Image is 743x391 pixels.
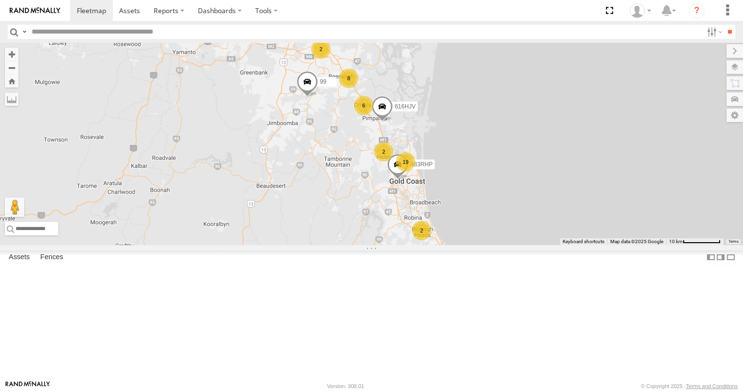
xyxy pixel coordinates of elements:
[610,239,663,244] span: Map data ©2025 Google
[339,69,358,88] div: 8
[5,61,18,74] button: Zoom out
[5,381,50,391] a: Visit our Website
[669,239,683,244] span: 10 km
[641,383,738,389] div: © Copyright 2025 -
[716,250,725,265] label: Dock Summary Table to the Right
[412,221,431,240] div: 2
[327,383,364,389] div: Version: 308.01
[311,39,331,59] div: 2
[706,250,716,265] label: Dock Summary Table to the Left
[410,161,432,168] span: 483RHP
[703,25,724,39] label: Search Filter Options
[4,250,35,264] label: Assets
[563,238,604,245] button: Keyboard shortcuts
[728,240,739,244] a: Terms (opens in new tab)
[35,250,68,264] label: Fences
[666,238,724,245] button: Map Scale: 10 km per 74 pixels
[10,7,60,14] img: rand-logo.svg
[20,25,28,39] label: Search Query
[320,78,326,85] span: 99
[396,152,415,172] div: 19
[5,92,18,106] label: Measure
[626,3,655,18] div: Alex Bates
[726,250,736,265] label: Hide Summary Table
[395,104,416,110] span: 616HJV
[726,108,743,122] label: Map Settings
[354,96,373,115] div: 6
[5,197,24,217] button: Drag Pegman onto the map to open Street View
[686,383,738,389] a: Terms and Conditions
[5,48,18,61] button: Zoom in
[5,74,18,88] button: Zoom Home
[374,142,393,161] div: 2
[689,3,705,18] i: ?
